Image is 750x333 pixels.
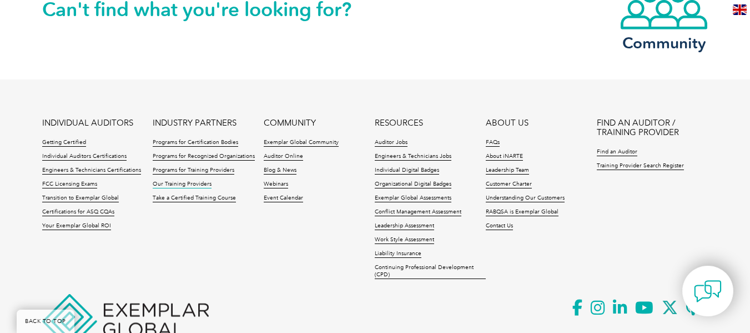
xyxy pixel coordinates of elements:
[264,118,316,128] a: COMMUNITY
[153,153,255,161] a: Programs for Recognized Organizations
[620,36,708,50] h3: Community
[375,153,451,161] a: Engineers & Technicians Jobs
[486,181,532,188] a: Customer Charter
[486,118,528,128] a: ABOUT US
[597,162,684,170] a: Training Provider Search Register
[597,118,708,137] a: FIND AN AUDITOR / TRAINING PROVIDER
[153,181,212,188] a: Our Training Providers
[597,148,637,156] a: Find an Auditor
[42,181,97,188] a: FCC Licensing Exams
[375,208,461,216] a: Conflict Management Assessment
[694,277,722,305] img: contact-chat.png
[486,139,500,147] a: FAQs
[42,222,111,230] a: Your Exemplar Global ROI
[375,236,434,244] a: Work Style Assessment
[486,208,558,216] a: RABQSA is Exemplar Global
[42,153,127,161] a: Individual Auditors Certifications
[264,181,288,188] a: Webinars
[264,167,296,175] a: Blog & News
[375,181,451,188] a: Organizational Digital Badges
[486,153,523,161] a: About iNARTE
[375,250,421,258] a: Liability Insurance
[375,222,434,230] a: Leadership Assessment
[153,118,236,128] a: INDUSTRY PARTNERS
[264,153,303,161] a: Auditor Online
[375,195,451,202] a: Exemplar Global Assessments
[42,208,114,216] a: Certifications for ASQ CQAs
[375,118,423,128] a: RESOURCES
[733,4,747,15] img: en
[17,310,74,333] a: BACK TO TOP
[42,118,133,128] a: INDIVIDUAL AUDITORS
[42,195,119,202] a: Transition to Exemplar Global
[42,167,141,175] a: Engineers & Technicians Certifications
[486,222,513,230] a: Contact Us
[42,139,86,147] a: Getting Certified
[153,167,234,175] a: Programs for Training Providers
[486,167,529,175] a: Leadership Team
[264,195,303,202] a: Event Calendar
[153,139,238,147] a: Programs for Certification Bodies
[375,139,407,147] a: Auditor Jobs
[42,1,375,18] h2: Can't find what you're looking for?
[486,195,565,202] a: Understanding Our Customers
[375,167,439,175] a: Individual Digital Badges
[153,195,236,202] a: Take a Certified Training Course
[375,264,486,279] a: Continuing Professional Development (CPD)
[264,139,339,147] a: Exemplar Global Community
